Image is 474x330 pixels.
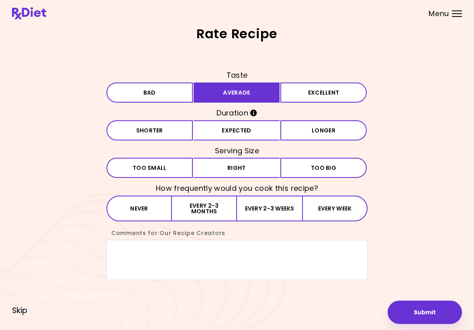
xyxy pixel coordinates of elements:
h3: Taste [106,69,368,82]
i: Info [250,109,257,116]
h2: Rate Recipe [12,27,462,40]
span: Too big [311,165,336,171]
button: Every 2-3 months [172,196,237,221]
button: Expected [194,120,280,140]
button: Shorter [106,120,193,140]
span: Menu [429,10,449,17]
button: Right [194,158,280,178]
img: RxDiet [12,7,46,19]
button: Bad [106,82,193,103]
button: Too big [280,158,367,178]
button: Too small [106,158,193,178]
span: Too small [133,165,167,171]
button: Excellent [280,82,367,103]
button: Every 2-3 weeks [237,196,302,221]
button: Average [194,82,280,103]
button: Longer [280,120,367,140]
h3: Duration [106,107,368,120]
button: Every week [302,196,368,221]
h3: Serving Size [106,144,368,157]
button: Submit [388,301,462,324]
h3: How frequently would you cook this recipe? [106,182,368,195]
button: Never [106,196,172,221]
label: Comments for Our Recipe Creators [106,229,225,237]
button: Skip [12,306,27,315]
